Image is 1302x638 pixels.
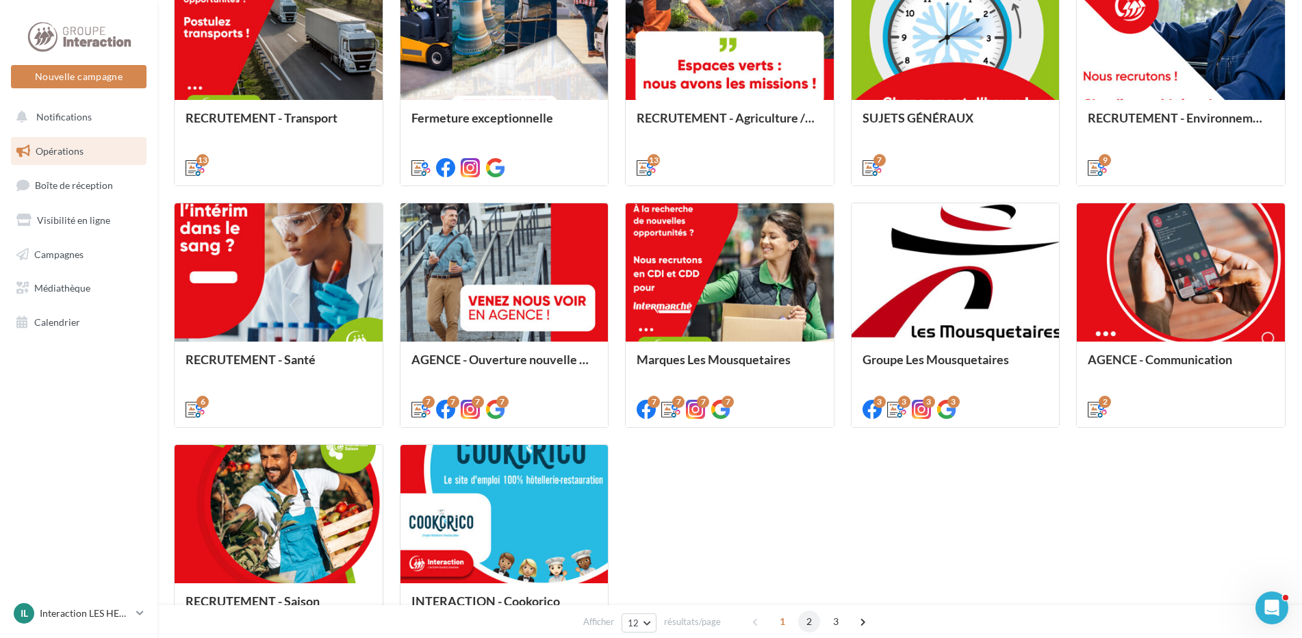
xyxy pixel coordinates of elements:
a: Médiathèque [8,274,149,303]
div: AGENCE - Ouverture nouvelle agence [411,353,598,380]
span: Notifications [36,111,92,123]
div: RECRUTEMENT - Saison [186,594,372,622]
span: Campagnes [34,248,84,259]
div: RECRUTEMENT - Environnement [1088,111,1274,138]
a: Opérations [8,137,149,166]
div: 7 [496,396,509,408]
span: 3 [825,611,847,633]
span: résultats/page [664,615,721,628]
div: 7 [722,396,734,408]
div: AGENCE - Communication [1088,353,1274,380]
span: 2 [798,611,820,633]
div: 3 [947,396,960,408]
span: IL [21,607,28,620]
div: 3 [898,396,910,408]
div: INTERACTION - Cookorico [411,594,598,622]
div: 3 [923,396,935,408]
span: Calendrier [34,316,80,328]
span: Boîte de réception [35,179,113,191]
a: Campagnes [8,240,149,269]
a: Visibilité en ligne [8,206,149,235]
div: Marques Les Mousquetaires [637,353,823,380]
span: Visibilité en ligne [37,214,110,226]
div: Groupe Les Mousquetaires [863,353,1049,380]
div: Fermeture exceptionnelle [411,111,598,138]
div: 13 [196,154,209,166]
span: Opérations [36,145,84,157]
span: 12 [628,617,639,628]
div: 13 [648,154,660,166]
div: 6 [196,396,209,408]
p: Interaction LES HERBIERS [40,607,131,620]
div: SUJETS GÉNÉRAUX [863,111,1049,138]
span: Afficher [583,615,614,628]
button: 12 [622,613,656,633]
div: RECRUTEMENT - Santé [186,353,372,380]
div: RECRUTEMENT - Agriculture / Espaces verts [637,111,823,138]
iframe: Intercom live chat [1255,591,1288,624]
div: RECRUTEMENT - Transport [186,111,372,138]
span: Médiathèque [34,282,90,294]
div: 7 [422,396,435,408]
div: 7 [472,396,484,408]
button: Notifications [8,103,144,131]
a: IL Interaction LES HERBIERS [11,600,146,626]
div: 7 [447,396,459,408]
button: Nouvelle campagne [11,65,146,88]
div: 3 [873,396,886,408]
a: Calendrier [8,308,149,337]
div: 9 [1099,154,1111,166]
div: 7 [697,396,709,408]
div: 2 [1099,396,1111,408]
span: 1 [771,611,793,633]
div: 7 [873,154,886,166]
div: 7 [648,396,660,408]
a: Boîte de réception [8,170,149,200]
div: 7 [672,396,685,408]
